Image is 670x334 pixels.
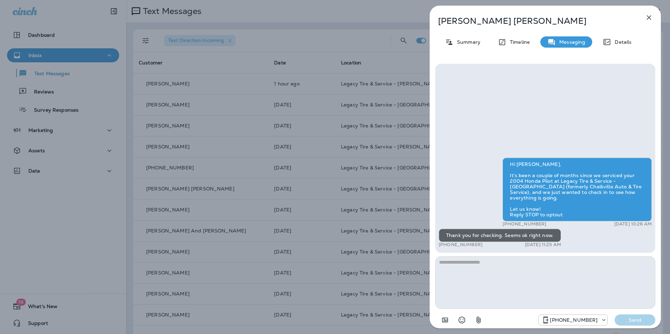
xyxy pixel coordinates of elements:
div: Thank you for checking. Seems ok right now. [439,229,561,242]
p: Summary [453,39,480,45]
p: [PHONE_NUMBER] [502,221,546,227]
button: Select an emoji [455,313,469,327]
p: Messaging [556,39,585,45]
p: [DATE] 11:23 AM [525,242,561,248]
p: [DATE] 10:26 AM [614,221,652,227]
p: Timeline [506,39,530,45]
p: [PERSON_NAME] [PERSON_NAME] [438,16,629,26]
div: +1 (205) 606-2088 [539,316,607,324]
div: Hi [PERSON_NAME], It’s been a couple of months since we serviced your 2004 Honda Pilot at Legacy ... [502,158,652,221]
p: [PHONE_NUMBER] [439,242,483,248]
button: Add in a premade template [438,313,452,327]
p: [PHONE_NUMBER] [550,317,597,323]
p: Details [611,39,631,45]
